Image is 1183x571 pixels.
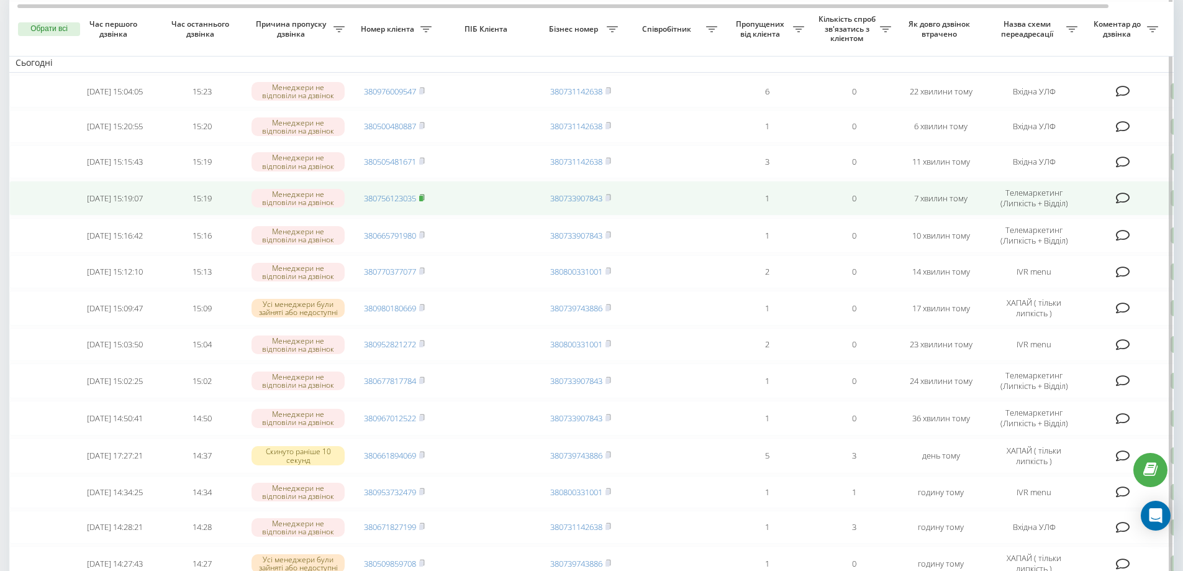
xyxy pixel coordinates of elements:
td: 15:23 [158,75,245,108]
a: 380967012522 [364,413,416,424]
td: 0 [810,110,897,143]
a: 380739743886 [550,450,602,461]
td: 14:37 [158,438,245,473]
td: 0 [810,363,897,398]
a: 380731142638 [550,121,602,132]
a: 380733907843 [550,375,602,386]
td: 24 хвилини тому [897,363,984,398]
a: 380952821272 [364,339,416,350]
td: 0 [810,181,897,216]
span: Кількість спроб зв'язатись з клієнтом [817,14,880,43]
td: 15:04 [158,328,245,361]
a: 380733907843 [550,413,602,424]
span: Час першого дзвінка [81,19,148,39]
td: 0 [810,291,897,326]
td: 15:13 [158,255,245,288]
td: 3 [810,438,897,473]
td: 1 [723,511,810,544]
td: 14:28 [158,511,245,544]
span: Співробітник [630,24,706,34]
td: Вхідна УЛФ [984,511,1084,544]
td: [DATE] 14:50:41 [71,401,158,436]
a: 380770377077 [364,266,416,277]
span: ПІБ Клієнта [448,24,527,34]
a: 380953732479 [364,486,416,498]
a: 380731142638 [550,521,602,532]
td: IVR menu [984,328,1084,361]
div: Менеджери не відповіли на дзвінок [252,483,345,501]
div: Менеджери не відповіли на дзвінок [252,336,345,354]
span: Причина пропуску дзвінка [252,19,333,39]
div: Менеджери не відповіли на дзвінок [252,226,345,245]
td: 14:50 [158,401,245,436]
td: 17 хвилин тому [897,291,984,326]
td: 15:16 [158,218,245,253]
td: 36 хвилин тому [897,401,984,436]
td: IVR menu [984,255,1084,288]
div: Менеджери не відповіли на дзвінок [252,409,345,427]
a: 380739743886 [550,558,602,569]
td: [DATE] 14:34:25 [71,476,158,509]
td: 1 [723,363,810,398]
a: 380505481671 [364,156,416,167]
td: 11 хвилин тому [897,145,984,178]
td: Телемаркетинг (Липкість + Відділ) [984,181,1084,216]
td: 3 [723,145,810,178]
td: 15:09 [158,291,245,326]
span: Як довго дзвінок втрачено [907,19,974,39]
td: Вхідна УЛФ [984,75,1084,108]
td: ХАПАЙ ( тільки липкість ) [984,438,1084,473]
td: годину тому [897,511,984,544]
span: Час останнього дзвінка [168,19,235,39]
td: [DATE] 15:04:05 [71,75,158,108]
td: 23 хвилини тому [897,328,984,361]
td: 1 [723,401,810,436]
td: день тому [897,438,984,473]
td: IVR menu [984,476,1084,509]
td: Вхідна УЛФ [984,110,1084,143]
div: Скинуто раніше 10 секунд [252,446,345,465]
td: [DATE] 17:27:21 [71,438,158,473]
td: 10 хвилин тому [897,218,984,253]
td: 15:19 [158,181,245,216]
div: Менеджери не відповіли на дзвінок [252,117,345,136]
td: 15:20 [158,110,245,143]
td: [DATE] 15:16:42 [71,218,158,253]
div: Менеджери не відповіли на дзвінок [252,263,345,281]
a: 380800331001 [550,486,602,498]
td: 0 [810,255,897,288]
td: [DATE] 15:03:50 [71,328,158,361]
td: Телемаркетинг (Липкість + Відділ) [984,218,1084,253]
a: 380980180669 [364,303,416,314]
td: 14 хвилин тому [897,255,984,288]
div: Менеджери не відповіли на дзвінок [252,82,345,101]
td: [DATE] 15:02:25 [71,363,158,398]
td: 0 [810,401,897,436]
td: 0 [810,218,897,253]
td: [DATE] 15:12:10 [71,255,158,288]
td: 2 [723,255,810,288]
a: 380733907843 [550,193,602,204]
span: Бізнес номер [543,24,607,34]
td: 6 [723,75,810,108]
a: 380756123035 [364,193,416,204]
a: 380677817784 [364,375,416,386]
td: 0 [810,328,897,361]
a: 380500480887 [364,121,416,132]
button: Обрати всі [18,22,80,36]
td: [DATE] 14:28:21 [71,511,158,544]
div: Менеджери не відповіли на дзвінок [252,372,345,390]
td: 1 [723,110,810,143]
a: 380739743886 [550,303,602,314]
span: Номер клієнта [357,24,420,34]
td: 22 хвилини тому [897,75,984,108]
a: 380671827199 [364,521,416,532]
td: 1 [723,291,810,326]
a: 380661894069 [364,450,416,461]
td: 7 хвилин тому [897,181,984,216]
span: Коментар до дзвінка [1090,19,1147,39]
div: Менеджери не відповіли на дзвінок [252,518,345,537]
td: Вхідна УЛФ [984,145,1084,178]
td: [DATE] 15:15:43 [71,145,158,178]
a: 380731142638 [550,156,602,167]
